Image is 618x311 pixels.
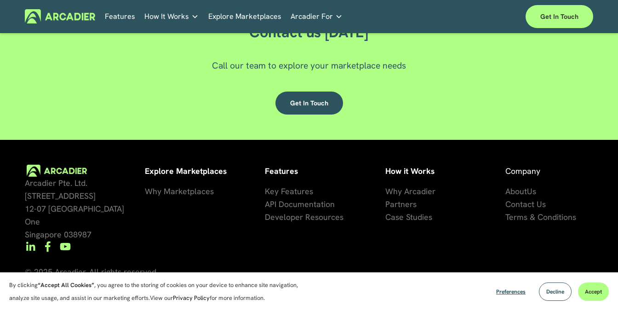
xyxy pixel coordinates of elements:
a: API Documentation [265,198,335,211]
p: Call our team to explore your marketplace needs [147,59,471,72]
span: Preferences [496,288,526,295]
a: Features [105,9,135,23]
span: Developer Resources [265,212,343,222]
strong: How it Works [385,166,435,176]
strong: Explore Marketplaces [145,166,227,176]
a: Developer Resources [265,211,343,224]
span: P [385,199,390,209]
a: Key Features [265,185,313,198]
button: Decline [539,282,572,301]
a: About [505,185,527,198]
a: folder dropdown [144,9,199,23]
a: Facebook [42,241,53,252]
a: LinkedIn [25,241,36,252]
span: artners [390,199,417,209]
span: Arcadier For [291,10,333,23]
span: Company [505,166,540,176]
span: Us [527,186,536,196]
span: Contact Us [505,199,546,209]
a: artners [390,198,417,211]
a: Terms & Conditions [505,211,576,224]
a: Privacy Policy [173,294,210,302]
span: Why Marketplaces [145,186,214,196]
span: Decline [546,288,564,295]
strong: “Accept All Cookies” [38,281,94,289]
a: P [385,198,390,211]
button: Preferences [489,282,532,301]
span: Key Features [265,186,313,196]
span: © 2025 Arcadier. All rights reserved. [25,266,158,277]
a: se Studies [395,211,432,224]
a: Why Arcadier [385,185,435,198]
span: Why Arcadier [385,186,435,196]
span: se Studies [395,212,432,222]
a: Ca [385,211,395,224]
img: Arcadier [25,9,95,23]
span: About [505,186,527,196]
iframe: Chat Widget [572,267,618,311]
a: folder dropdown [291,9,343,23]
span: Ca [385,212,395,222]
h2: Contact us [DATE] [220,23,398,41]
a: Explore Marketplaces [208,9,281,23]
a: YouTube [60,241,71,252]
a: Contact Us [505,198,546,211]
strong: Features [265,166,298,176]
a: Get in touch [526,5,593,28]
a: Get in touch [275,92,343,115]
p: By clicking , you agree to the storing of cookies on your device to enhance site navigation, anal... [9,279,308,305]
span: How It Works [144,10,189,23]
span: Arcadier Pte. Ltd. [STREET_ADDRESS] 12-07 [GEOGRAPHIC_DATA] One Singapore 038987 [25,178,126,240]
span: Terms & Conditions [505,212,576,222]
span: API Documentation [265,199,335,209]
a: Why Marketplaces [145,185,214,198]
